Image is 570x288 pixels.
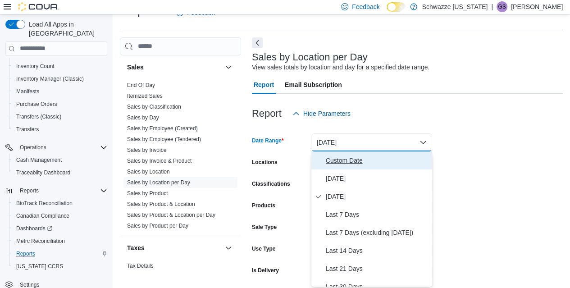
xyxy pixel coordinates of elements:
a: Traceabilty Dashboard [13,167,74,178]
span: [US_STATE] CCRS [16,263,63,270]
span: Tax Details [127,262,154,270]
button: Manifests [9,85,111,98]
p: [PERSON_NAME] [511,1,563,12]
span: Reports [16,250,35,257]
span: Transfers (Classic) [16,113,61,120]
a: Sales by Day [127,114,159,121]
span: Metrc Reconciliation [13,236,107,247]
h3: Report [252,108,282,119]
a: Dashboards [9,222,111,235]
button: Purchase Orders [9,98,111,110]
a: Sales by Product [127,190,168,197]
button: Operations [16,142,50,153]
a: Sales by Employee (Created) [127,125,198,132]
span: Canadian Compliance [13,210,107,221]
div: Sales [120,80,241,235]
button: Inventory Count [9,60,111,73]
a: Reports [13,248,39,259]
button: Canadian Compliance [9,210,111,222]
button: Transfers [9,123,111,136]
label: Is Delivery [252,267,279,274]
span: Sales by Product & Location [127,201,195,208]
a: Sales by Location [127,169,170,175]
span: Purchase Orders [13,99,107,110]
button: Sales [223,62,234,73]
span: Custom Date [326,155,429,166]
input: Dark Mode [387,2,406,12]
div: Taxes [120,261,241,286]
button: Next [252,37,263,48]
span: Hide Parameters [303,109,351,118]
a: Sales by Invoice & Product [127,158,192,164]
span: Feedback [352,2,379,11]
span: Last 21 Days [326,263,429,274]
span: Transfers [13,124,107,135]
span: Canadian Compliance [16,212,69,219]
span: Reports [20,187,39,194]
span: Cash Management [13,155,107,165]
span: GS [498,1,506,12]
span: Reports [13,248,107,259]
a: Inventory Manager (Classic) [13,73,87,84]
span: Sales by Location per Day [127,179,190,186]
div: Gulzar Sayall [497,1,507,12]
a: Purchase Orders [13,99,61,110]
div: View sales totals by location and day for a specified date range. [252,63,429,72]
label: Products [252,202,275,209]
label: Locations [252,159,278,166]
a: Cash Management [13,155,65,165]
a: Manifests [13,86,43,97]
span: Inventory Manager (Classic) [13,73,107,84]
span: Operations [16,142,107,153]
button: Operations [2,141,111,154]
span: Sales by Location [127,168,170,175]
span: Reports [16,185,107,196]
button: Sales [127,63,221,72]
span: Transfers [16,126,39,133]
span: Last 14 Days [326,245,429,256]
button: Metrc Reconciliation [9,235,111,247]
a: Tax Details [127,263,154,269]
span: BioTrack Reconciliation [13,198,107,209]
a: End Of Day [127,82,155,88]
span: Itemized Sales [127,92,163,100]
span: [DATE] [326,191,429,202]
button: [DATE] [311,133,432,151]
span: Sales by Classification [127,103,181,110]
button: Inventory Manager (Classic) [9,73,111,85]
span: Sales by Invoice [127,146,166,154]
a: BioTrack Reconciliation [13,198,76,209]
span: Dashboards [16,225,52,232]
a: Transfers (Classic) [13,111,65,122]
button: [US_STATE] CCRS [9,260,111,273]
a: Sales by Invoice [127,147,166,153]
span: Inventory Count [13,61,107,72]
button: Reports [9,247,111,260]
h3: Taxes [127,243,145,252]
span: Last 7 Days [326,209,429,220]
h3: Sales [127,63,144,72]
h3: Sales by Location per Day [252,52,368,63]
a: Sales by Product per Day [127,223,188,229]
span: Manifests [13,86,107,97]
span: Report [254,76,274,94]
a: Sales by Product & Location [127,201,195,207]
button: Reports [16,185,42,196]
p: Schwazze [US_STATE] [422,1,488,12]
a: Sales by Employee (Tendered) [127,136,201,142]
span: Purchase Orders [16,101,57,108]
label: Date Range [252,137,284,144]
span: Traceabilty Dashboard [13,167,107,178]
span: Transfers (Classic) [13,111,107,122]
span: Sales by Invoice & Product [127,157,192,165]
span: Inventory Manager (Classic) [16,75,84,82]
button: Taxes [127,243,221,252]
button: BioTrack Reconciliation [9,197,111,210]
a: Sales by Product & Location per Day [127,212,215,218]
span: Inventory Count [16,63,55,70]
button: Reports [2,184,111,197]
span: Load All Apps in [GEOGRAPHIC_DATA] [25,20,107,38]
span: [DATE] [326,173,429,184]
